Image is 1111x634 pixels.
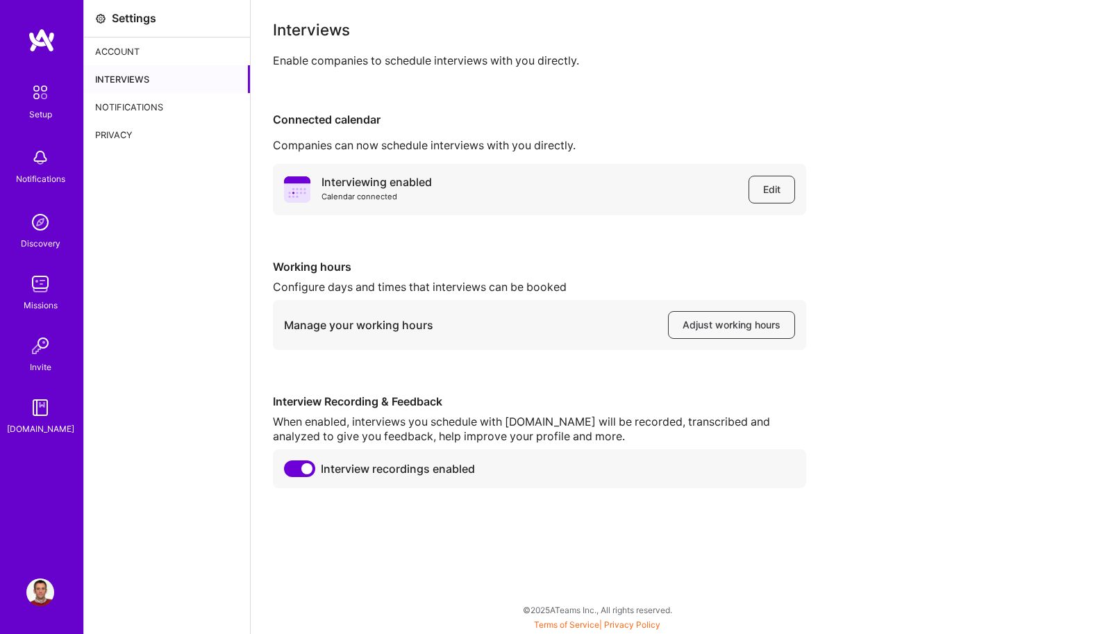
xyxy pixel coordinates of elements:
button: Adjust working hours [668,311,795,339]
a: Terms of Service [534,619,599,630]
div: © 2025 ATeams Inc., All rights reserved. [83,592,1111,627]
div: Account [84,37,250,65]
i: icon Settings [95,13,106,24]
div: Invite [30,360,51,374]
button: Edit [749,176,795,203]
div: Companies can now schedule interviews with you directly. [273,138,1089,153]
div: Configure days and times that interviews can be booked [273,280,806,294]
img: setup [26,78,55,107]
img: logo [28,28,56,53]
div: Notifications [84,93,250,121]
a: User Avatar [23,578,58,606]
div: Interviewing enabled [321,175,432,190]
div: Enable companies to schedule interviews with you directly. [273,53,1089,68]
div: [DOMAIN_NAME] [7,422,74,436]
img: teamwork [26,270,54,298]
span: Adjust working hours [683,318,780,332]
div: Settings [112,11,156,26]
img: User Avatar [26,578,54,606]
div: Interviews [273,22,1089,37]
img: bell [26,144,54,172]
div: Calendar connected [321,190,432,204]
div: Manage your working hours [284,318,433,333]
div: Working hours [273,260,806,274]
div: Notifications [16,172,65,186]
div: When enabled, interviews you schedule with [DOMAIN_NAME] will be recorded, transcribed and analyz... [273,415,806,444]
div: Privacy [84,121,250,149]
img: Invite [26,332,54,360]
img: guide book [26,394,54,422]
div: Discovery [21,236,60,251]
div: Interviews [84,65,250,93]
a: Privacy Policy [604,619,660,630]
span: Edit [763,183,780,197]
div: Missions [24,298,58,312]
span: Interview recordings enabled [321,462,475,476]
i: icon PurpleCalendar [284,176,310,203]
span: | [534,619,660,630]
div: Setup [29,107,52,122]
div: Connected calendar [273,112,1089,127]
img: discovery [26,208,54,236]
div: Interview Recording & Feedback [273,394,806,409]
